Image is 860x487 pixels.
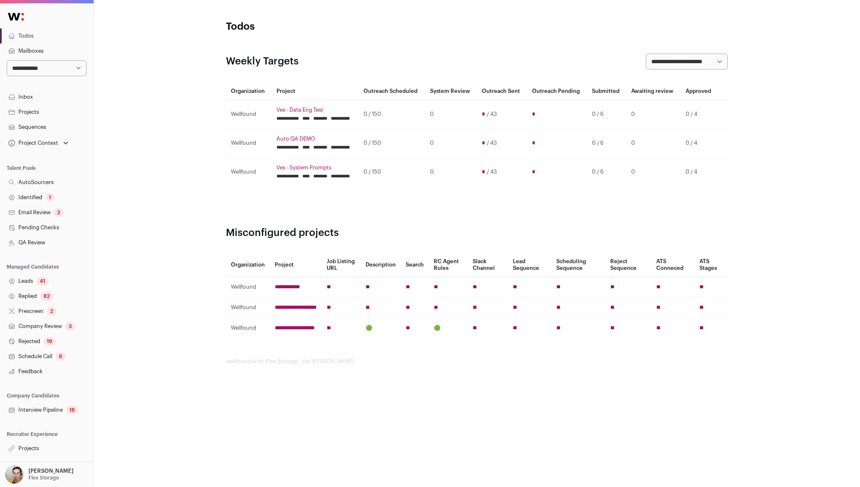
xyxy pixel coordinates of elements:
span: / 43 [487,111,497,118]
td: 0 / 4 [681,158,717,187]
div: 2 [47,307,56,315]
span: / 43 [487,169,497,175]
th: RC Agent Rules [429,253,468,277]
td: 0 / 4 [681,129,717,158]
td: Wellfound [226,100,271,129]
a: Ves - System Prompts [276,164,353,171]
td: 0 / 6 [587,158,626,187]
td: 🟢 [429,318,468,338]
div: 82 [40,292,53,300]
th: Lead Sequence [508,253,551,277]
td: 0 / 150 [358,158,425,187]
th: Organization [226,253,270,277]
p: Flex Storage [28,474,59,481]
td: 0 [425,158,477,187]
td: Wellfound [226,297,270,318]
th: Description [361,253,401,277]
td: 0 / 6 [587,129,626,158]
th: Search [401,253,429,277]
td: Wellfound [226,129,271,158]
th: Awaiting review [626,83,681,100]
a: Ves - Data Eng Test [276,107,353,113]
footer: wellfound:ai for Flex Storage - Ves [PERSON_NAME] [226,358,728,365]
th: Submitted [587,83,626,100]
div: 2 [54,208,64,217]
div: Project Context [7,140,58,146]
th: Outreach Sent [477,83,527,100]
td: Wellfound [226,158,271,187]
span: / 43 [487,140,497,146]
th: Approved [681,83,717,100]
th: ATS Stages [694,253,728,277]
th: Outreach Pending [527,83,587,100]
td: 0 [425,100,477,129]
button: Open dropdown [3,465,75,484]
td: 0 [626,158,681,187]
h2: Weekly Targets [226,55,299,68]
h1: Todos [226,20,393,33]
th: Scheduling Sequence [551,253,605,277]
a: Auto QA DEMO [276,136,353,142]
th: Reject Sequence [605,253,651,277]
td: 0 / 4 [681,100,717,129]
th: Outreach Scheduled [358,83,425,100]
div: 18 [66,406,78,414]
td: Wellfound [226,318,270,338]
th: Job Listing URL [322,253,361,277]
td: 0 / 6 [587,100,626,129]
div: 19 [44,337,56,346]
img: Wellfound [3,8,28,25]
p: [PERSON_NAME] [28,468,74,474]
h2: Misconfigured projects [226,226,728,240]
th: Project [270,253,322,277]
div: 6 [56,352,66,361]
div: 41 [36,277,49,285]
td: 0 / 150 [358,100,425,129]
td: 🟢 [361,318,401,338]
td: 0 [425,129,477,158]
th: System Review [425,83,477,100]
th: Slack Channel [468,253,508,277]
div: 1 [46,193,54,202]
th: ATS Conneced [651,253,694,277]
button: Open dropdown [7,137,70,149]
div: 3 [65,322,75,331]
td: 0 / 150 [358,129,425,158]
td: 0 [626,100,681,129]
img: 144000-medium_jpg [5,465,23,484]
th: Project [271,83,358,100]
th: Organization [226,83,271,100]
td: 0 [626,129,681,158]
td: Wellfound [226,277,270,297]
